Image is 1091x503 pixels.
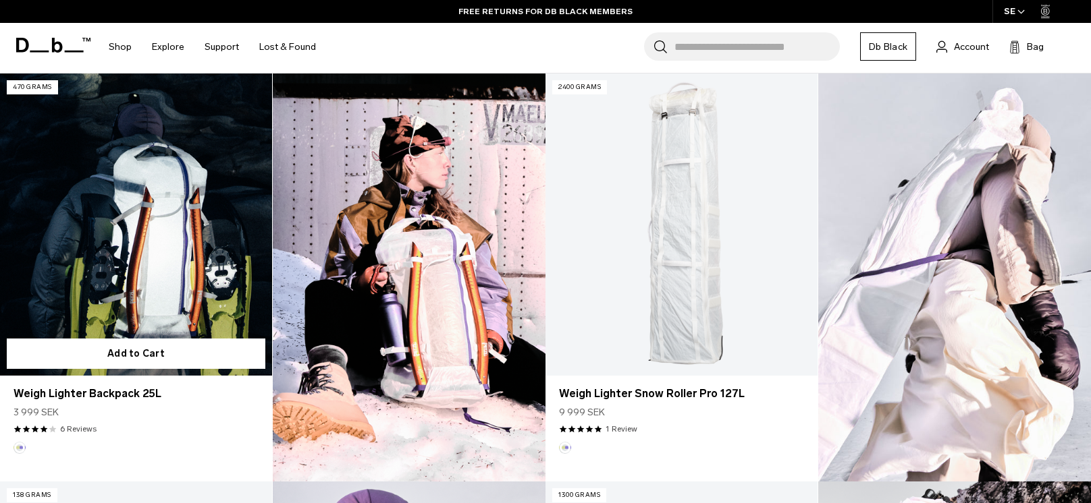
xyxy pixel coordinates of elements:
p: 138 grams [7,488,57,502]
a: Db Black [860,32,916,61]
button: Aurora [14,442,26,454]
img: Content block image [818,73,1091,481]
button: Aurora [559,442,571,454]
button: Bag [1009,38,1044,55]
span: Account [954,40,989,54]
img: Content block image [273,73,545,481]
a: Support [205,23,239,71]
a: Weigh Lighter Snow Roller Pro 127L [545,73,818,376]
a: 1 reviews [606,423,637,435]
nav: Main Navigation [99,23,326,71]
a: Weigh Lighter Backpack 25L [14,386,259,402]
span: 9 999 SEK [559,405,605,419]
a: Explore [152,23,184,71]
p: 1300 grams [552,488,606,502]
a: Lost & Found [259,23,316,71]
a: Account [936,38,989,55]
span: 3 999 SEK [14,405,59,419]
span: Bag [1027,40,1044,54]
p: 2400 grams [552,80,607,94]
a: Weigh Lighter Snow Roller Pro 127L [559,386,804,402]
button: Add to Cart [7,338,265,369]
a: Shop [109,23,132,71]
a: FREE RETURNS FOR DB BLACK MEMBERS [458,5,633,18]
p: 470 grams [7,80,58,94]
a: 6 reviews [60,423,97,435]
